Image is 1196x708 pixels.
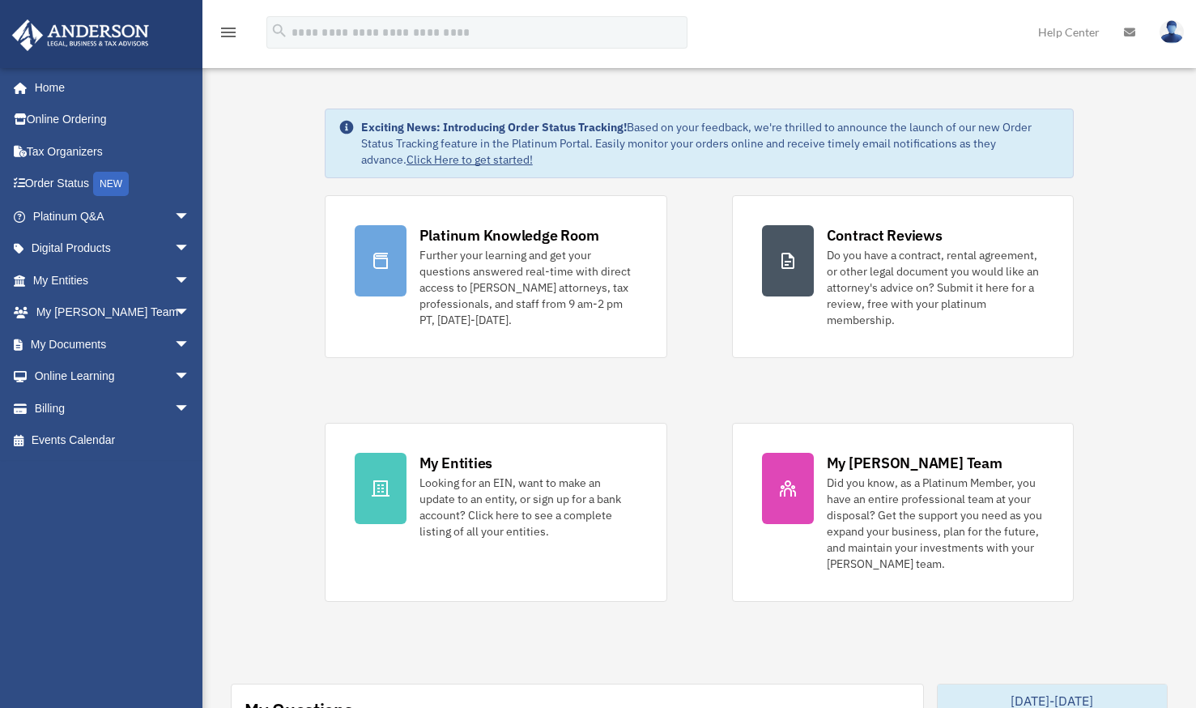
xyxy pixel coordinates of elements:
[174,360,206,394] span: arrow_drop_down
[174,328,206,361] span: arrow_drop_down
[174,232,206,266] span: arrow_drop_down
[174,200,206,233] span: arrow_drop_down
[11,264,215,296] a: My Entitiesarrow_drop_down
[93,172,129,196] div: NEW
[361,120,627,134] strong: Exciting News: Introducing Order Status Tracking!
[361,119,1061,168] div: Based on your feedback, we're thrilled to announce the launch of our new Order Status Tracking fe...
[325,195,667,358] a: Platinum Knowledge Room Further your learning and get your questions answered real-time with dire...
[732,195,1075,358] a: Contract Reviews Do you have a contract, rental agreement, or other legal document you would like...
[11,232,215,265] a: Digital Productsarrow_drop_down
[270,22,288,40] i: search
[11,328,215,360] a: My Documentsarrow_drop_down
[827,453,1002,473] div: My [PERSON_NAME] Team
[1160,20,1184,44] img: User Pic
[827,225,943,245] div: Contract Reviews
[11,104,215,136] a: Online Ordering
[406,152,533,167] a: Click Here to get started!
[419,453,492,473] div: My Entities
[419,247,637,328] div: Further your learning and get your questions answered real-time with direct access to [PERSON_NAM...
[827,247,1045,328] div: Do you have a contract, rental agreement, or other legal document you would like an attorney's ad...
[419,475,637,540] div: Looking for an EIN, want to make an update to an entity, or sign up for a bank account? Click her...
[11,71,206,104] a: Home
[732,423,1075,602] a: My [PERSON_NAME] Team Did you know, as a Platinum Member, you have an entire professional team at...
[11,135,215,168] a: Tax Organizers
[174,392,206,425] span: arrow_drop_down
[419,225,599,245] div: Platinum Knowledge Room
[219,23,238,42] i: menu
[11,296,215,329] a: My [PERSON_NAME] Teamarrow_drop_down
[11,168,215,201] a: Order StatusNEW
[11,424,215,457] a: Events Calendar
[219,28,238,42] a: menu
[827,475,1045,572] div: Did you know, as a Platinum Member, you have an entire professional team at your disposal? Get th...
[174,296,206,330] span: arrow_drop_down
[325,423,667,602] a: My Entities Looking for an EIN, want to make an update to an entity, or sign up for a bank accoun...
[11,200,215,232] a: Platinum Q&Aarrow_drop_down
[11,392,215,424] a: Billingarrow_drop_down
[174,264,206,297] span: arrow_drop_down
[11,360,215,393] a: Online Learningarrow_drop_down
[7,19,154,51] img: Anderson Advisors Platinum Portal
